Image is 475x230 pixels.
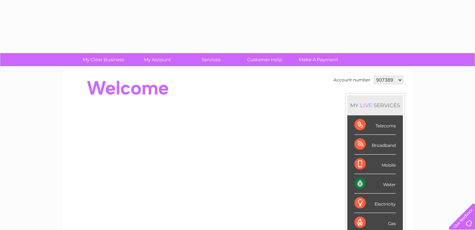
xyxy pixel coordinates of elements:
td: Account number [332,74,372,86]
div: Water [354,174,396,194]
a: My Clear Business [74,53,133,66]
a: My Account [128,53,186,66]
div: MY SERVICES [347,95,403,115]
a: Make A Payment [289,53,348,66]
div: Broadband [354,135,396,154]
a: Services [182,53,240,66]
a: Customer Help [236,53,294,66]
div: Telecoms [354,115,396,135]
div: Electricity [354,194,396,213]
div: LIVE [359,102,373,109]
div: Mobile [354,155,396,174]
